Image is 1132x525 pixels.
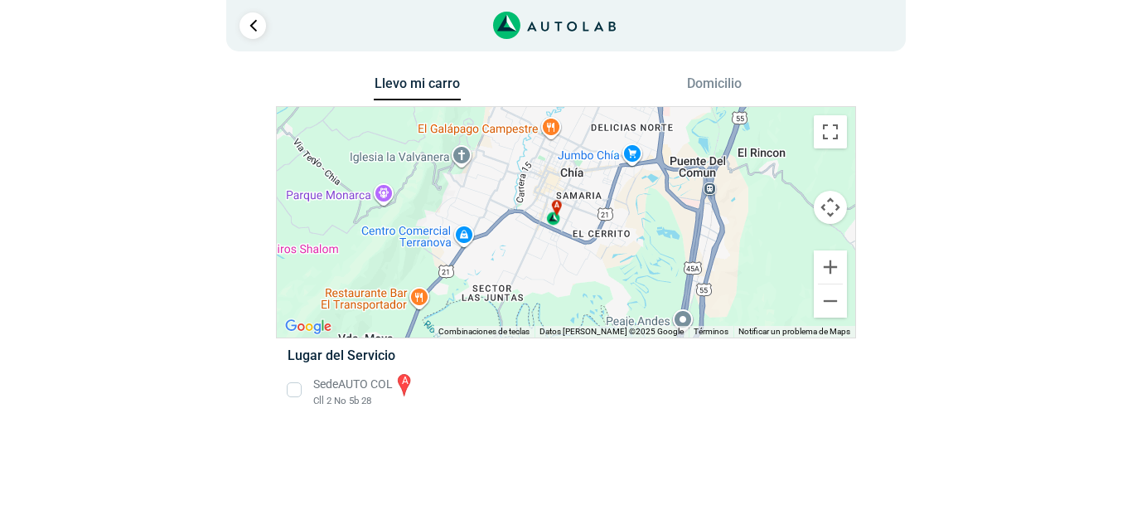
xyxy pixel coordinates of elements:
[281,316,336,338] a: Abre esta zona en Google Maps (se abre en una nueva ventana)
[288,348,844,363] h5: Lugar del Servicio
[493,17,617,32] a: Link al sitio de autolab
[239,12,266,39] a: Ir al paso anterior
[814,250,847,284] button: Ampliar
[374,75,461,101] button: Llevo mi carro
[539,327,684,336] span: Datos [PERSON_NAME] ©2025 Google
[694,327,728,336] a: Términos (se abre en una nueva pestaña)
[554,200,559,211] span: a
[438,326,530,338] button: Combinaciones de teclas
[814,115,847,148] button: Cambiar a la vista en pantalla completa
[738,327,850,336] a: Notificar un problema de Maps
[281,316,336,338] img: Google
[671,75,758,100] button: Domicilio
[814,191,847,224] button: Controles de visualización del mapa
[814,284,847,318] button: Reducir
